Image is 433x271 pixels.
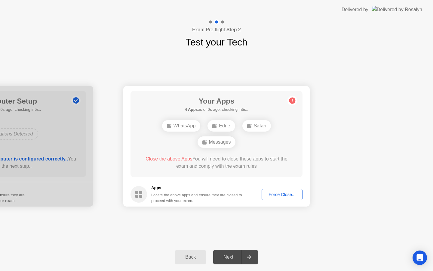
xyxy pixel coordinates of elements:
[372,6,422,13] img: Delivered by Rosalyn
[242,120,271,132] div: Safari
[146,156,192,161] span: Close the above Apps
[226,27,241,32] b: Step 2
[342,6,368,13] div: Delivered by
[175,250,206,264] button: Back
[264,192,300,197] div: Force Close...
[185,107,198,112] b: 4 Apps
[139,155,294,170] div: You will need to close these apps to start the exam and comply with the exam rules
[215,254,242,260] div: Next
[186,35,247,49] h1: Test your Tech
[413,251,427,265] div: Open Intercom Messenger
[185,107,248,113] h5: as of 0s ago, checking in5s..
[213,250,258,264] button: Next
[151,192,242,204] div: Locate the above apps and ensure they are closed to proceed with your exam.
[162,120,201,132] div: WhatsApp
[262,189,302,200] button: Force Close...
[192,26,241,33] h4: Exam Pre-flight:
[185,96,248,107] h1: Your Apps
[207,120,235,132] div: Edge
[151,185,242,191] h5: Apps
[198,136,236,148] div: Messages
[177,254,204,260] div: Back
